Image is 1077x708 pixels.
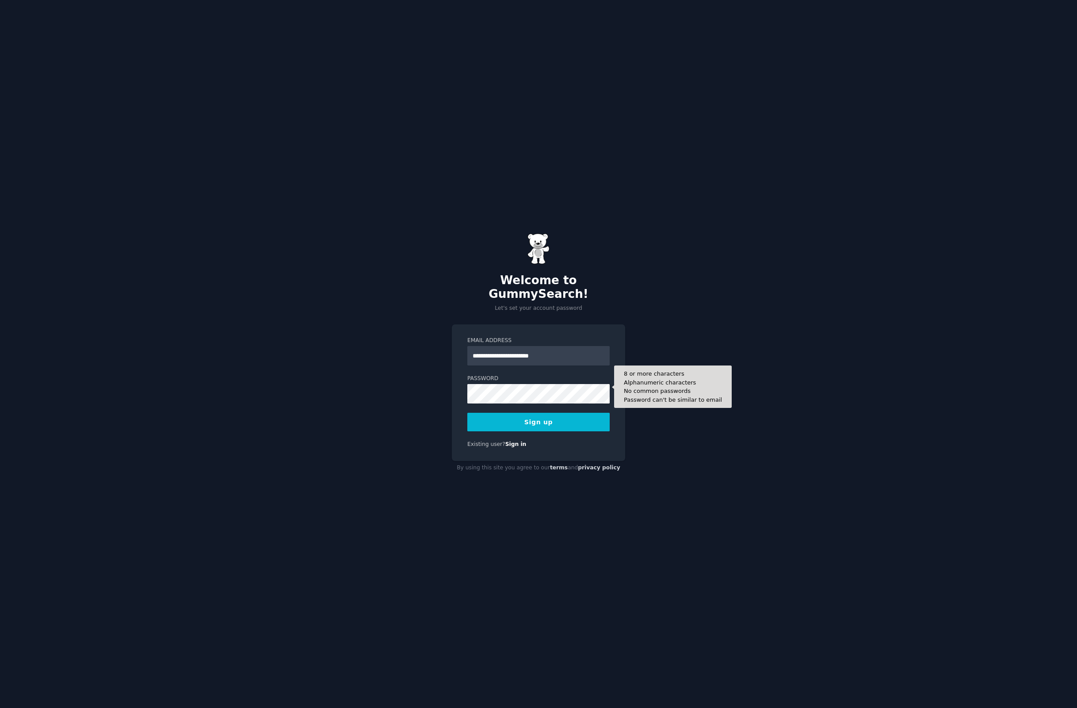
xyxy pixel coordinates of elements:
[467,337,610,345] label: Email Address
[452,274,625,301] h2: Welcome to GummySearch!
[505,441,527,447] a: Sign in
[452,461,625,475] div: By using this site you agree to our and
[578,464,620,471] a: privacy policy
[467,375,610,383] label: Password
[527,233,550,264] img: Gummy Bear
[550,464,568,471] a: terms
[467,413,610,431] button: Sign up
[452,305,625,312] p: Let's set your account password
[467,441,505,447] span: Existing user?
